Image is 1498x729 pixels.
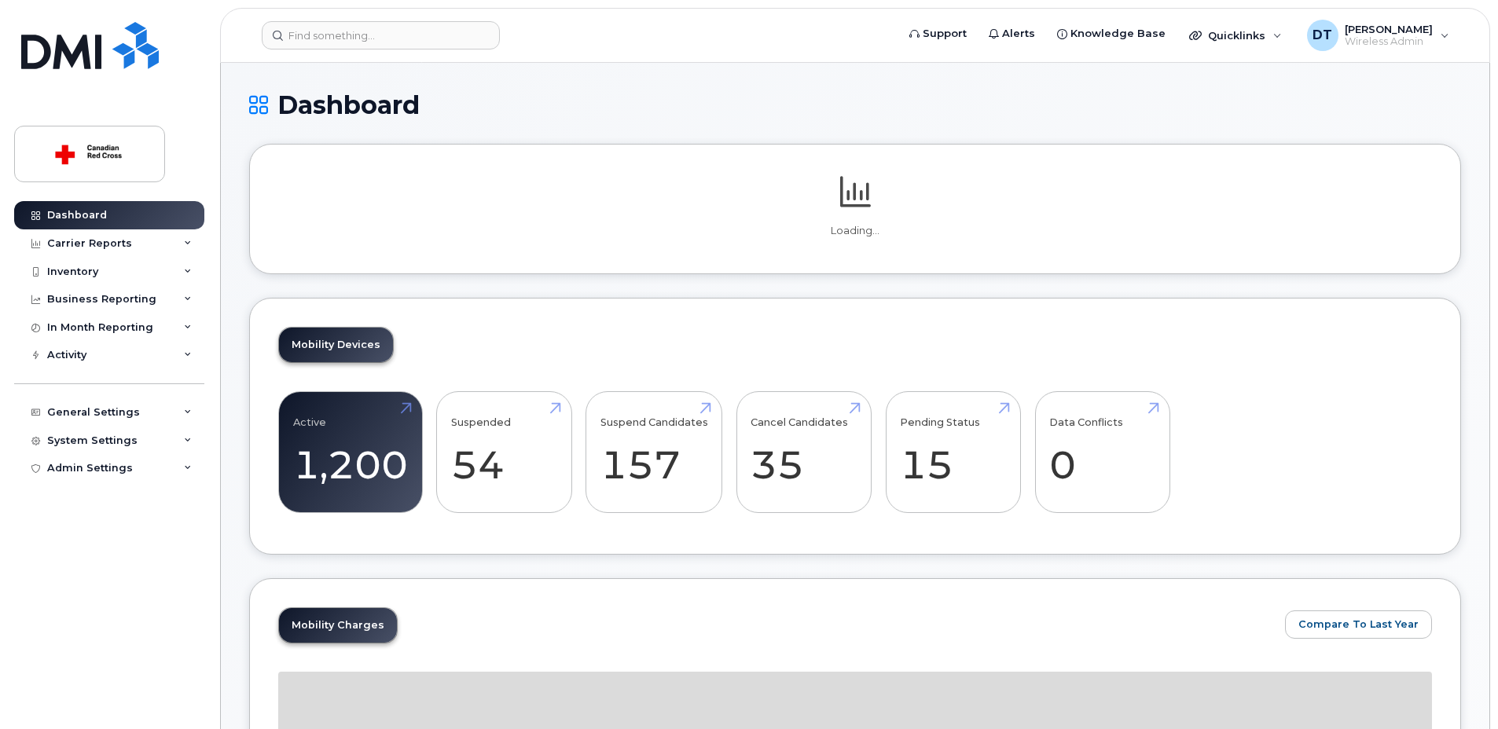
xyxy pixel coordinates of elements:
h1: Dashboard [249,91,1461,119]
button: Compare To Last Year [1285,610,1432,639]
a: Data Conflicts 0 [1049,401,1155,504]
a: Mobility Devices [279,328,393,362]
a: Active 1,200 [293,401,408,504]
a: Cancel Candidates 35 [751,401,857,504]
a: Suspend Candidates 157 [600,401,708,504]
span: Compare To Last Year [1298,617,1419,632]
p: Loading... [278,224,1432,238]
a: Pending Status 15 [900,401,1006,504]
a: Mobility Charges [279,608,397,643]
a: Suspended 54 [451,401,557,504]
